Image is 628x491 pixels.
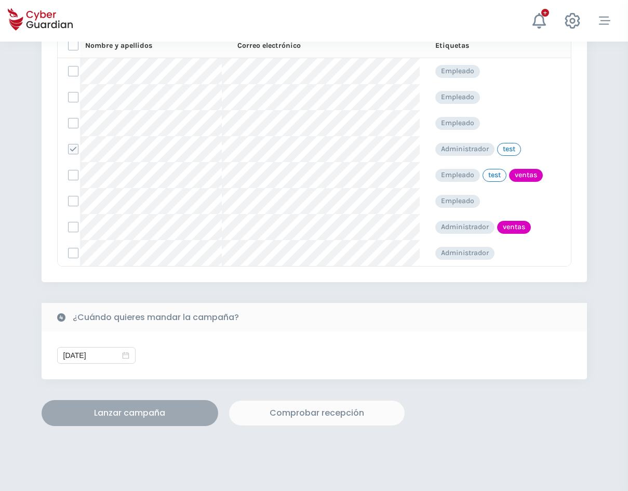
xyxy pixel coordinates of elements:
p: Administrador [441,144,489,154]
p: Administrador [441,248,489,258]
button: Lanzar campaña [42,400,218,426]
b: ¿Cuándo quieres mandar la campaña? [73,311,239,324]
p: test [488,170,501,180]
p: Empleado [441,67,474,76]
button: Comprobar recepción [229,400,405,426]
p: Empleado [441,118,474,128]
p: Administrador [441,222,489,232]
div: Lanzar campaña [49,407,210,419]
div: Etiquetas [435,40,555,51]
p: Empleado [441,170,474,180]
p: test [503,144,515,154]
p: Empleado [441,92,474,102]
div: Correo electrónico [237,40,420,51]
input: Seleccionar fecha [63,350,120,361]
p: Empleado [441,196,474,206]
div: + [541,9,549,17]
div: Nombre y apellidos [85,40,222,51]
p: ventas [503,222,525,232]
p: ventas [515,170,537,180]
div: Comprobar recepción [237,407,397,419]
